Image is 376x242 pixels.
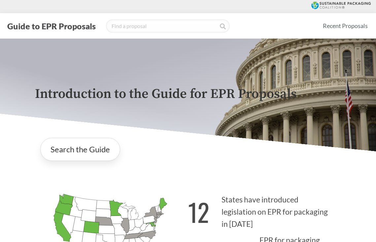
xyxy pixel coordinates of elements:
input: Find a proposal [106,19,230,33]
button: Guide to EPR Proposals [5,21,98,31]
p: States have introduced legislation on EPR for packaging in [DATE] [188,190,341,230]
strong: 12 [188,194,209,230]
a: Search the Guide [40,138,120,161]
p: Introduction to the Guide for EPR Proposals [35,87,341,102]
a: Recent Proposals [320,18,371,33]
